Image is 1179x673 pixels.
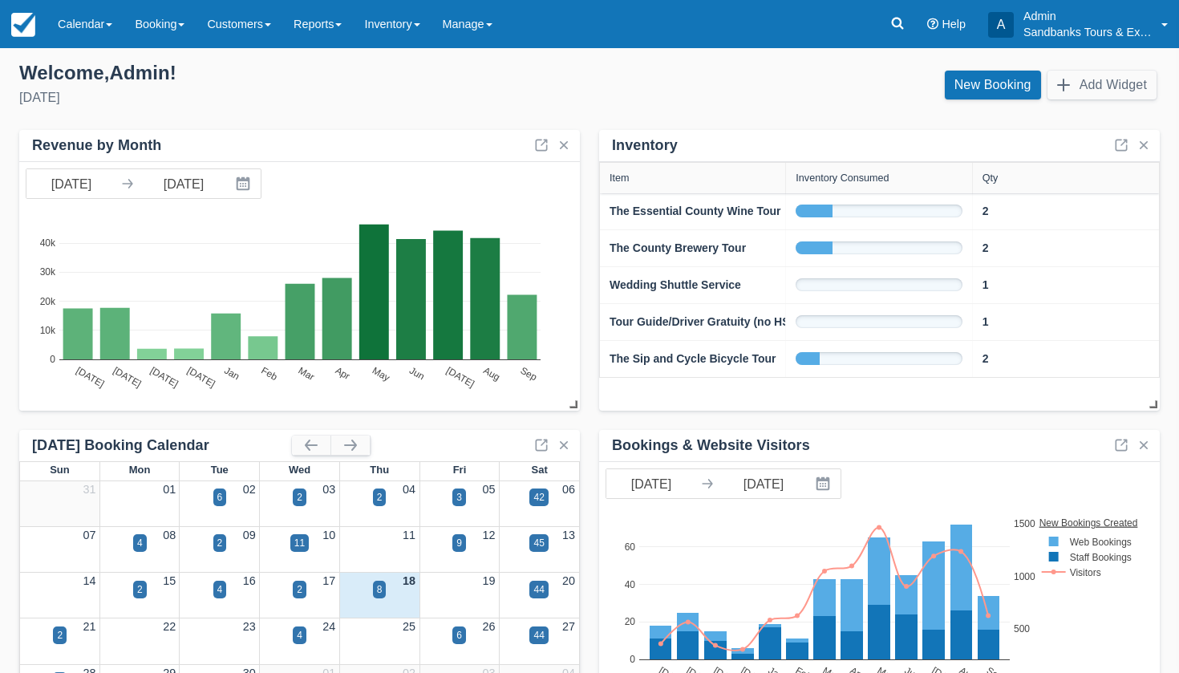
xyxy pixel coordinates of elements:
div: 2 [297,490,302,505]
div: 44 [533,582,544,597]
input: Start Date [606,469,696,498]
strong: Tour Guide/Driver Gratuity (no HST) [610,315,800,328]
a: 13 [562,529,575,541]
a: 22 [163,620,176,633]
a: 04 [403,483,415,496]
span: Wed [289,464,310,476]
div: Item [610,172,630,184]
text: New Bookings Created [1039,517,1137,528]
a: 1 [982,314,989,330]
div: 6 [217,490,223,505]
span: Sat [532,464,548,476]
a: 05 [482,483,495,496]
a: 15 [163,574,176,587]
a: 26 [482,620,495,633]
input: End Date [719,469,808,498]
div: 8 [377,582,383,597]
a: 27 [562,620,575,633]
strong: 2 [982,205,989,217]
img: checkfront-main-nav-mini-logo.png [11,13,35,37]
input: Start Date [26,169,116,198]
a: 12 [482,529,495,541]
div: 45 [533,536,544,550]
a: Wedding Shuttle Service [610,277,741,294]
strong: The Essential County Wine Tour [610,205,781,217]
a: The County Brewery Tour [610,240,746,257]
strong: 2 [982,352,989,365]
a: 01 [163,483,176,496]
a: 1 [982,277,989,294]
a: 17 [322,574,335,587]
i: Help [927,18,938,30]
div: Revenue by Month [32,136,161,155]
a: 08 [163,529,176,541]
div: 2 [377,490,383,505]
div: 2 [297,582,302,597]
a: 18 [403,574,415,587]
div: 4 [217,582,223,597]
strong: 2 [982,241,989,254]
button: Interact with the calendar and add the check-in date for your trip. [229,169,261,198]
span: Help [942,18,966,30]
a: 20 [562,574,575,587]
p: Sandbanks Tours & Experiences [1023,24,1152,40]
div: 2 [137,582,143,597]
a: 09 [243,529,256,541]
a: 07 [83,529,96,541]
a: 25 [403,620,415,633]
div: 4 [297,628,302,643]
div: Bookings & Website Visitors [612,436,810,455]
div: 42 [533,490,544,505]
div: [DATE] Booking Calendar [32,436,292,455]
strong: The Sip and Cycle Bicycle Tour [610,352,776,365]
button: Add Widget [1047,71,1157,99]
a: 31 [83,483,96,496]
a: 21 [83,620,96,633]
div: 2 [217,536,223,550]
a: 24 [322,620,335,633]
div: 3 [456,490,462,505]
a: 10 [322,529,335,541]
div: Inventory [612,136,678,155]
span: Thu [370,464,389,476]
input: End Date [139,169,229,198]
a: 2 [982,240,989,257]
span: Mon [129,464,151,476]
span: Fri [453,464,467,476]
div: 11 [294,536,305,550]
div: 4 [137,536,143,550]
div: 9 [456,536,462,550]
a: 2 [982,203,989,220]
a: 11 [403,529,415,541]
strong: The County Brewery Tour [610,241,746,254]
button: Interact with the calendar and add the check-in date for your trip. [808,469,841,498]
p: Admin [1023,8,1152,24]
span: Tue [211,464,229,476]
div: Qty [982,172,999,184]
a: New Booking [945,71,1041,99]
a: Tour Guide/Driver Gratuity (no HST) [610,314,800,330]
a: The Sip and Cycle Bicycle Tour [610,351,776,367]
div: [DATE] [19,88,577,107]
a: 2 [982,351,989,367]
a: 19 [482,574,495,587]
a: 02 [243,483,256,496]
strong: 1 [982,278,989,291]
a: 03 [322,483,335,496]
div: Inventory Consumed [796,172,889,184]
div: 6 [456,628,462,643]
a: 23 [243,620,256,633]
div: 44 [533,628,544,643]
strong: 1 [982,315,989,328]
a: The Essential County Wine Tour [610,203,781,220]
div: 2 [57,628,63,643]
strong: Wedding Shuttle Service [610,278,741,291]
div: Welcome , Admin ! [19,61,577,85]
a: 14 [83,574,96,587]
a: 16 [243,574,256,587]
a: 06 [562,483,575,496]
span: Sun [50,464,69,476]
div: A [988,12,1014,38]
